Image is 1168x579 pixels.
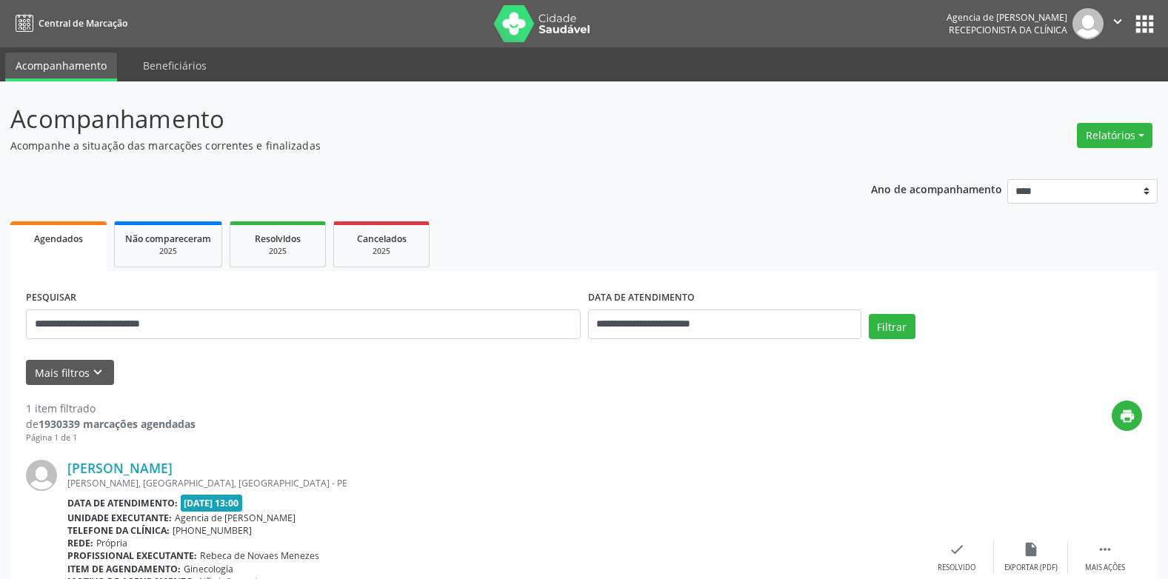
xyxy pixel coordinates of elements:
[255,232,301,245] span: Resolvidos
[26,360,114,386] button: Mais filtroskeyboard_arrow_down
[67,497,178,509] b: Data de atendimento:
[1119,408,1135,424] i: print
[67,460,173,476] a: [PERSON_NAME]
[938,563,975,573] div: Resolvido
[1112,401,1142,431] button: print
[184,563,233,575] span: Ginecologia
[949,24,1067,36] span: Recepcionista da clínica
[1004,563,1058,573] div: Exportar (PDF)
[26,432,196,444] div: Página 1 de 1
[39,17,127,30] span: Central de Marcação
[67,537,93,549] b: Rede:
[133,53,217,78] a: Beneficiários
[26,416,196,432] div: de
[949,541,965,558] i: check
[26,460,57,491] img: img
[67,524,170,537] b: Telefone da clínica:
[26,401,196,416] div: 1 item filtrado
[588,287,695,309] label: DATA DE ATENDIMENTO
[5,53,117,81] a: Acompanhamento
[1104,8,1132,39] button: 
[947,11,1067,24] div: Agencia de [PERSON_NAME]
[175,512,296,524] span: Agencia de [PERSON_NAME]
[1077,123,1152,148] button: Relatórios
[34,232,83,245] span: Agendados
[1097,541,1113,558] i: 
[1072,8,1104,39] img: img
[871,179,1002,198] p: Ano de acompanhamento
[90,364,106,381] i: keyboard_arrow_down
[125,232,211,245] span: Não compareceram
[10,138,813,153] p: Acompanhe a situação das marcações correntes e finalizadas
[125,246,211,257] div: 2025
[1132,11,1158,37] button: apps
[241,246,315,257] div: 2025
[67,512,172,524] b: Unidade executante:
[39,417,196,431] strong: 1930339 marcações agendadas
[67,549,197,562] b: Profissional executante:
[344,246,418,257] div: 2025
[96,537,127,549] span: Própria
[869,314,915,339] button: Filtrar
[10,101,813,138] p: Acompanhamento
[67,563,181,575] b: Item de agendamento:
[1023,541,1039,558] i: insert_drive_file
[357,232,407,245] span: Cancelados
[173,524,252,537] span: [PHONE_NUMBER]
[1085,563,1125,573] div: Mais ações
[10,11,127,36] a: Central de Marcação
[200,549,319,562] span: Rebeca de Novaes Menezes
[181,495,243,512] span: [DATE] 13:00
[67,477,920,489] div: [PERSON_NAME], [GEOGRAPHIC_DATA], [GEOGRAPHIC_DATA] - PE
[26,287,76,309] label: PESQUISAR
[1109,13,1126,30] i: 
